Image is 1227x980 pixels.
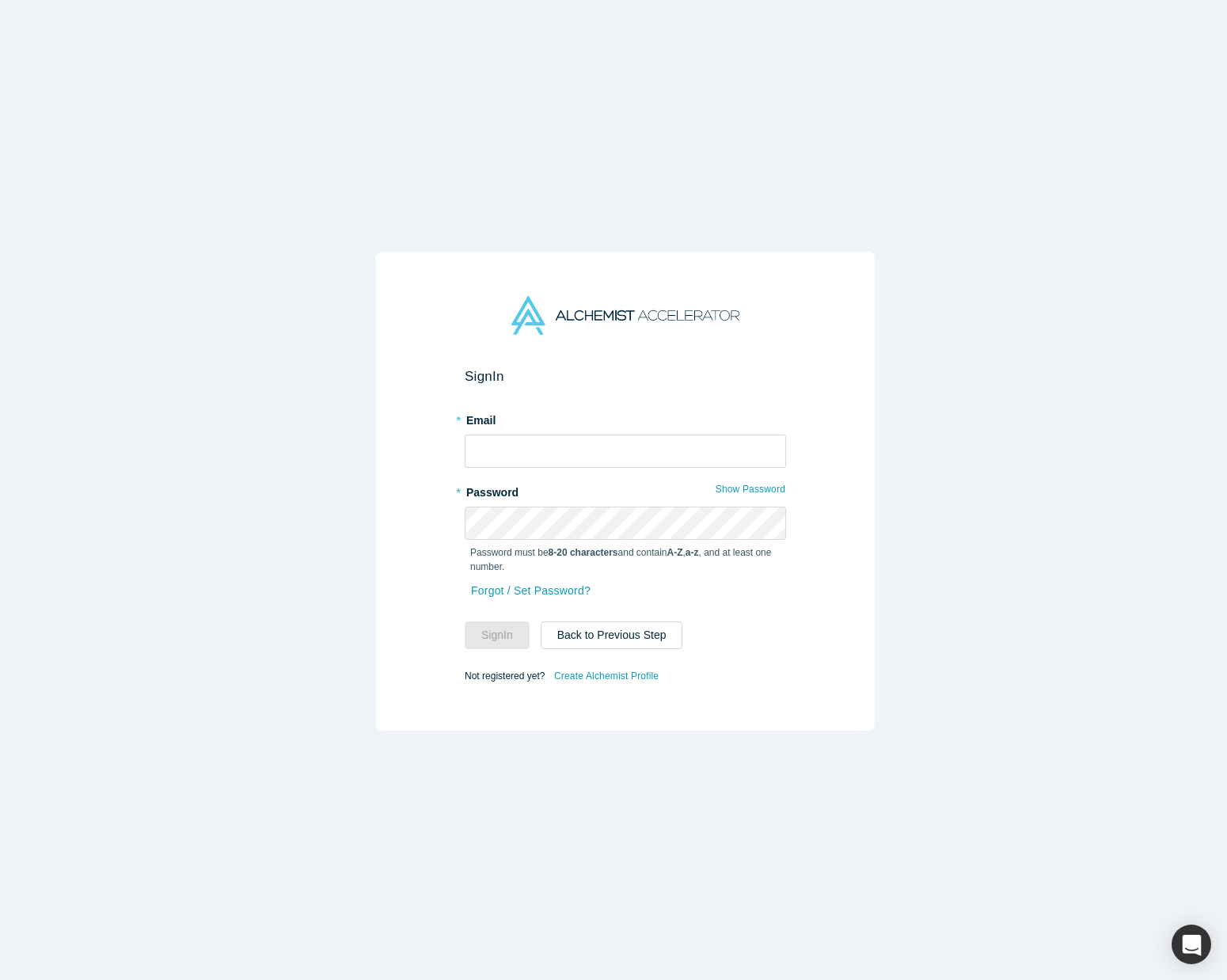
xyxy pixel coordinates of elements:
[470,577,591,605] a: Forgot / Set Password?
[511,296,739,335] img: Alchemist Accelerator Logo
[715,479,786,499] button: Show Password
[667,547,683,558] strong: A-Z
[686,547,699,558] strong: a-z
[465,407,786,429] label: Email
[465,621,530,649] button: SignIn
[465,368,786,385] h2: Sign In
[549,547,618,558] strong: 8-20 characters
[553,666,659,686] a: Create Alchemist Profile
[541,621,683,649] button: Back to Previous Step
[470,545,781,574] p: Password must be and contain , , and at least one number.
[465,479,786,501] label: Password
[465,670,545,681] span: Not registered yet?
